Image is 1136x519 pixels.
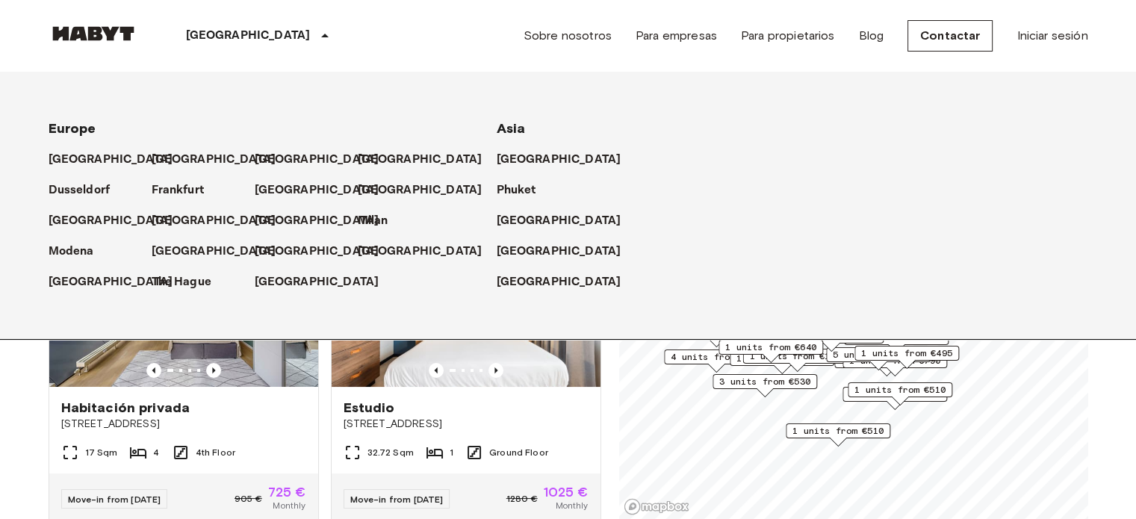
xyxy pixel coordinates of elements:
[186,27,311,45] p: [GEOGRAPHIC_DATA]
[358,243,497,261] a: [GEOGRAPHIC_DATA]
[489,446,548,459] span: Ground Floor
[792,424,884,438] span: 1 units from €510
[826,347,931,370] div: Map marker
[49,26,138,41] img: Habyt
[854,383,946,397] span: 1 units from €510
[152,181,219,199] a: Frankfurt
[497,212,636,230] a: [GEOGRAPHIC_DATA]
[49,212,188,230] a: [GEOGRAPHIC_DATA]
[497,181,536,199] p: Phuket
[49,151,173,169] p: [GEOGRAPHIC_DATA]
[152,243,291,261] a: [GEOGRAPHIC_DATA]
[358,181,497,199] a: [GEOGRAPHIC_DATA]
[718,340,823,363] div: Map marker
[358,212,388,230] p: Milan
[725,341,816,354] span: 1 units from €640
[255,181,379,199] p: [GEOGRAPHIC_DATA]
[713,374,817,397] div: Map marker
[833,348,924,361] span: 5 units from €590
[152,212,276,230] p: [GEOGRAPHIC_DATA]
[255,212,379,230] p: [GEOGRAPHIC_DATA]
[450,446,453,459] span: 1
[497,212,621,230] p: [GEOGRAPHIC_DATA]
[358,212,403,230] a: Milan
[61,399,190,417] span: Habitación privada
[544,485,589,499] span: 1025 €
[255,273,379,291] p: [GEOGRAPHIC_DATA]
[358,151,497,169] a: [GEOGRAPHIC_DATA]
[779,329,884,352] div: Map marker
[367,446,414,459] span: 32.72 Sqm
[49,181,125,199] a: Dusseldorf
[61,417,306,432] span: [STREET_ADDRESS]
[49,243,109,261] a: Modena
[671,350,762,364] span: 4 units from €530
[49,273,188,291] a: [GEOGRAPHIC_DATA]
[350,494,444,505] span: Move-in from [DATE]
[206,363,221,378] button: Previous image
[255,212,394,230] a: [GEOGRAPHIC_DATA]
[49,273,173,291] p: [GEOGRAPHIC_DATA]
[497,243,636,261] a: [GEOGRAPHIC_DATA]
[255,151,394,169] a: [GEOGRAPHIC_DATA]
[255,181,394,199] a: [GEOGRAPHIC_DATA]
[196,446,235,459] span: 4th Floor
[497,273,636,291] a: [GEOGRAPHIC_DATA]
[255,273,394,291] a: [GEOGRAPHIC_DATA]
[429,363,444,378] button: Previous image
[1016,27,1087,45] a: Iniciar sesión
[358,243,482,261] p: [GEOGRAPHIC_DATA]
[49,120,96,137] span: Europe
[344,399,395,417] span: Estudio
[497,243,621,261] p: [GEOGRAPHIC_DATA]
[153,446,159,459] span: 4
[848,382,952,405] div: Map marker
[358,181,482,199] p: [GEOGRAPHIC_DATA]
[268,485,306,499] span: 725 €
[152,243,276,261] p: [GEOGRAPHIC_DATA]
[506,492,538,506] span: 1280 €
[636,27,717,45] a: Para empresas
[152,273,226,291] a: The Hague
[152,273,211,291] p: The Hague
[524,27,612,45] a: Sobre nosotros
[255,243,394,261] a: [GEOGRAPHIC_DATA]
[786,423,890,447] div: Map marker
[49,243,94,261] p: Modena
[497,151,621,169] p: [GEOGRAPHIC_DATA]
[624,498,689,515] a: Mapbox logo
[235,492,262,506] span: 905 €
[664,349,769,373] div: Map marker
[152,151,291,169] a: [GEOGRAPHIC_DATA]
[741,27,835,45] a: Para propietarios
[358,151,482,169] p: [GEOGRAPHIC_DATA]
[844,330,949,353] div: Map marker
[49,212,173,230] p: [GEOGRAPHIC_DATA]
[344,417,589,432] span: [STREET_ADDRESS]
[497,181,551,199] a: Phuket
[49,181,111,199] p: Dusseldorf
[255,151,379,169] p: [GEOGRAPHIC_DATA]
[497,120,526,137] span: Asia
[273,499,305,512] span: Monthly
[497,151,636,169] a: [GEOGRAPHIC_DATA]
[146,363,161,378] button: Previous image
[49,151,188,169] a: [GEOGRAPHIC_DATA]
[555,499,588,512] span: Monthly
[152,212,291,230] a: [GEOGRAPHIC_DATA]
[68,494,161,505] span: Move-in from [DATE]
[861,346,952,360] span: 1 units from €495
[719,375,810,388] span: 3 units from €530
[488,363,503,378] button: Previous image
[907,20,993,52] a: Contactar
[85,446,118,459] span: 17 Sqm
[152,151,276,169] p: [GEOGRAPHIC_DATA]
[842,387,947,410] div: Map marker
[497,273,621,291] p: [GEOGRAPHIC_DATA]
[858,27,884,45] a: Blog
[255,243,379,261] p: [GEOGRAPHIC_DATA]
[854,346,959,369] div: Map marker
[152,181,204,199] p: Frankfurt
